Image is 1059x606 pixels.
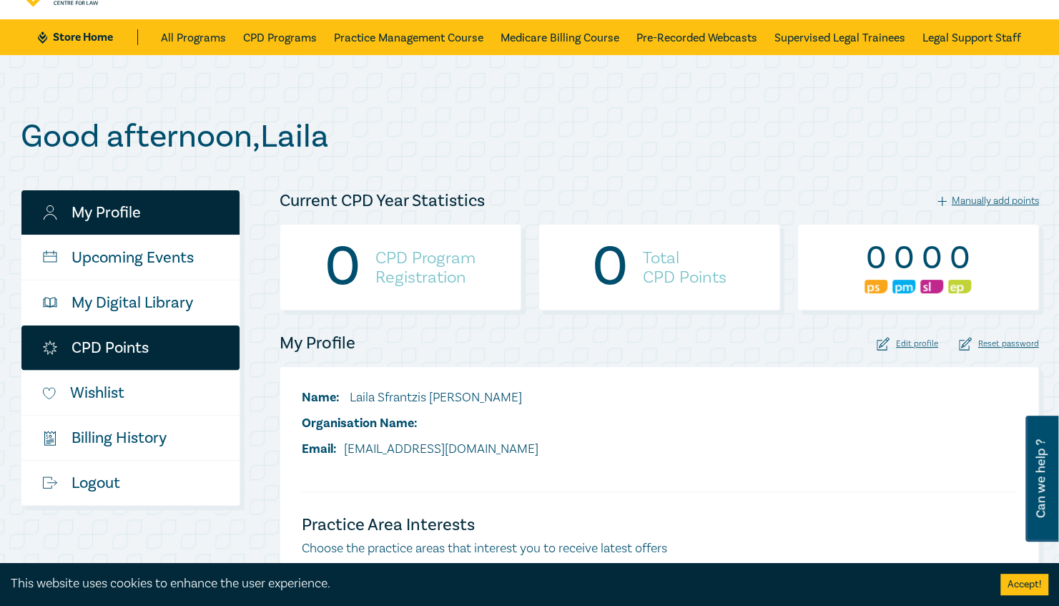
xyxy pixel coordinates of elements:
[280,190,485,212] h4: Current CPD Year Statistics
[892,240,915,277] div: 0
[948,240,971,277] div: 0
[21,235,240,280] a: Upcoming Events
[922,19,1021,55] a: Legal Support Staff
[592,249,629,286] div: 0
[959,337,1039,351] div: Reset password
[375,248,476,287] h4: CPD Program Registration
[21,118,1039,155] h1: Good afternoon , Laila
[11,575,979,593] div: This website uses cookies to enhance the user experience.
[21,326,240,370] a: CPD Points
[302,514,1017,537] h4: Practice Area Interests
[21,371,240,415] a: Wishlist
[280,332,355,355] h4: My Profile
[774,19,905,55] a: Supervised Legal Trainees
[501,19,619,55] a: Medicare Billing Course
[865,240,887,277] div: 0
[243,19,317,55] a: CPD Programs
[302,415,418,431] span: Organisation Name:
[21,416,240,460] a: $Billing History
[877,337,938,351] div: Edit profile
[636,19,757,55] a: Pre-Recorded Webcasts
[334,19,483,55] a: Practice Management Course
[937,195,1039,207] div: Manually add points
[302,440,538,459] li: [EMAIL_ADDRESS][DOMAIN_NAME]
[302,388,538,407] li: Laila Sfrantzis [PERSON_NAME]
[892,280,915,293] img: Practice Management & Business Skills
[325,249,361,286] div: 0
[1034,424,1048,533] span: Can we help ?
[38,29,137,45] a: Store Home
[920,240,943,277] div: 0
[21,461,240,505] a: Logout
[920,280,943,293] img: Substantive Law
[1000,574,1048,595] button: Accept cookies
[865,280,887,293] img: Professional Skills
[948,280,971,293] img: Ethics & Professional Responsibility
[302,441,337,457] span: Email:
[21,190,240,235] a: My Profile
[643,248,726,287] h4: Total CPD Points
[46,434,49,440] tspan: $
[21,280,240,325] a: My Digital Library
[302,539,1017,558] p: Choose the practice areas that interest you to receive latest offers
[161,19,226,55] a: All Programs
[302,389,340,406] span: Name:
